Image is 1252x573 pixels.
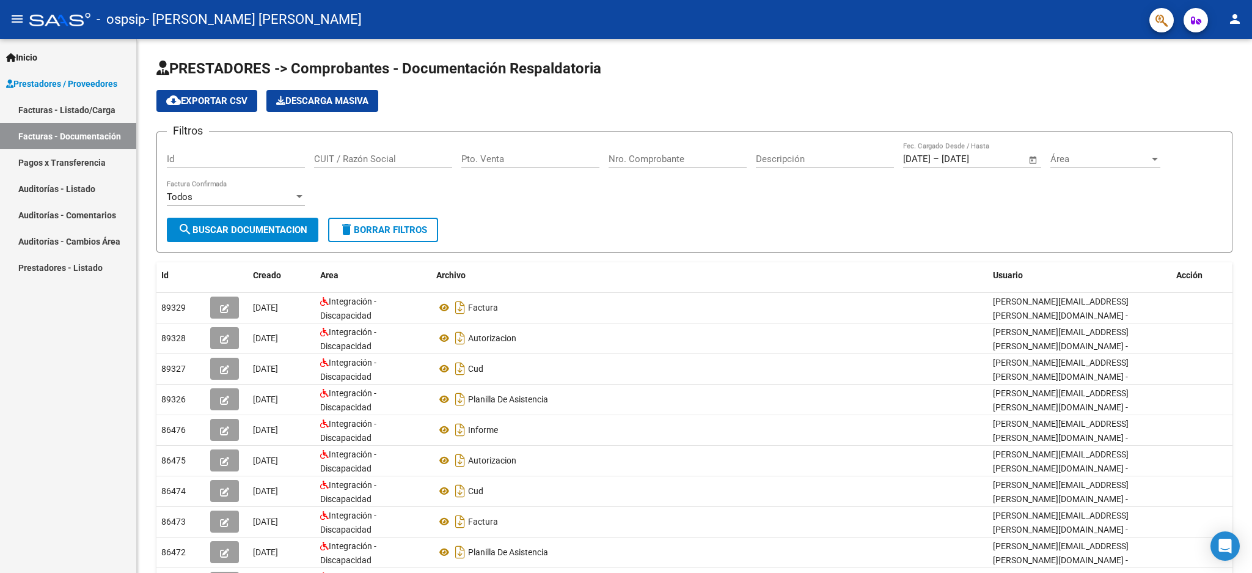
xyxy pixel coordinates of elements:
span: [PERSON_NAME][EMAIL_ADDRESS][PERSON_NAME][DOMAIN_NAME] - [PERSON_NAME] [PERSON_NAME] - [993,297,1130,335]
span: Integración - Discapacidad [320,480,376,504]
span: Acción [1176,270,1203,280]
span: [DATE] [253,303,278,312]
span: PRESTADORES -> Comprobantes - Documentación Respaldatoria [156,60,601,77]
button: Exportar CSV [156,90,257,112]
datatable-header-cell: Id [156,262,205,289]
span: Área [1050,153,1149,165]
span: 89328 [161,333,186,343]
mat-icon: delete [339,222,354,237]
span: Integración - Discapacidad [320,327,376,351]
span: [DATE] [253,425,278,435]
datatable-header-cell: Usuario [988,262,1171,289]
span: – [933,153,939,165]
i: Descargar documento [452,542,468,562]
span: Integración - Discapacidad [320,358,376,382]
span: [PERSON_NAME][EMAIL_ADDRESS][PERSON_NAME][DOMAIN_NAME] - [PERSON_NAME] [PERSON_NAME] - [993,358,1130,396]
span: [DATE] [253,333,278,343]
i: Descargar documento [452,420,468,440]
span: [PERSON_NAME][EMAIL_ADDRESS][PERSON_NAME][DOMAIN_NAME] - [PERSON_NAME] [PERSON_NAME] - [993,419,1130,457]
span: 86473 [161,517,186,527]
span: Usuario [993,270,1023,280]
span: - ospsip [97,6,145,33]
span: Buscar Documentacion [178,224,307,235]
datatable-header-cell: Area [315,262,431,289]
span: [PERSON_NAME][EMAIL_ADDRESS][PERSON_NAME][DOMAIN_NAME] - [PERSON_NAME] [PERSON_NAME] - [993,480,1130,518]
span: Creado [253,270,281,280]
span: [DATE] [253,517,278,527]
datatable-header-cell: Acción [1171,262,1232,289]
span: Autorizacion [468,333,516,343]
span: Id [161,270,169,280]
i: Descargar documento [452,328,468,348]
span: Factura [468,303,498,312]
span: [DATE] [253,547,278,557]
span: [PERSON_NAME][EMAIL_ADDRESS][PERSON_NAME][DOMAIN_NAME] - [PERSON_NAME] [PERSON_NAME] - [993,511,1130,549]
span: Inicio [6,51,37,64]
span: Integración - Discapacidad [320,449,376,473]
span: Integración - Discapacidad [320,511,376,534]
span: Integración - Discapacidad [320,541,376,565]
span: Planilla De Asistencia [468,394,548,404]
span: 89329 [161,303,186,312]
h3: Filtros [167,122,209,139]
span: [DATE] [253,394,278,404]
span: 86475 [161,456,186,465]
input: Fecha fin [942,153,1001,165]
i: Descargar documento [452,481,468,501]
span: Factura [468,517,498,527]
span: - [PERSON_NAME] [PERSON_NAME] [145,6,362,33]
span: [PERSON_NAME][EMAIL_ADDRESS][PERSON_NAME][DOMAIN_NAME] - [PERSON_NAME] [PERSON_NAME] - [993,327,1130,365]
span: Integración - Discapacidad [320,419,376,443]
span: 89327 [161,364,186,374]
app-download-masive: Descarga masiva de comprobantes (adjuntos) [266,90,378,112]
datatable-header-cell: Archivo [431,262,988,289]
i: Descargar documento [452,298,468,317]
mat-icon: cloud_download [166,93,181,108]
span: Informe [468,425,498,435]
mat-icon: person [1228,12,1242,26]
span: [DATE] [253,456,278,465]
span: Cud [468,486,483,496]
span: Integración - Discapacidad [320,388,376,412]
span: 86474 [161,486,186,496]
span: Cud [468,364,483,374]
span: Exportar CSV [166,95,247,106]
span: 86476 [161,425,186,435]
i: Descargar documento [452,359,468,379]
span: Autorizacion [468,456,516,465]
button: Buscar Documentacion [167,218,318,242]
span: Integración - Discapacidad [320,297,376,320]
input: Fecha inicio [903,153,931,165]
span: Planilla De Asistencia [468,547,548,557]
i: Descargar documento [452,451,468,470]
span: Area [320,270,339,280]
span: Todos [167,191,192,202]
mat-icon: search [178,222,192,237]
datatable-header-cell: Creado [248,262,315,289]
span: [PERSON_NAME][EMAIL_ADDRESS][PERSON_NAME][DOMAIN_NAME] - [PERSON_NAME] [PERSON_NAME] - [993,388,1130,426]
button: Descarga Masiva [266,90,378,112]
span: Descarga Masiva [276,95,368,106]
span: 86472 [161,547,186,557]
i: Descargar documento [452,512,468,531]
span: Borrar Filtros [339,224,427,235]
mat-icon: menu [10,12,24,26]
span: Archivo [436,270,466,280]
span: [DATE] [253,364,278,374]
span: [PERSON_NAME][EMAIL_ADDRESS][PERSON_NAME][DOMAIN_NAME] - [PERSON_NAME] [PERSON_NAME] - [993,449,1130,487]
span: Prestadores / Proveedores [6,77,117,91]
i: Descargar documento [452,390,468,409]
span: [DATE] [253,486,278,496]
span: 89326 [161,394,186,404]
button: Open calendar [1027,153,1041,167]
div: Open Intercom Messenger [1210,531,1240,561]
button: Borrar Filtros [328,218,438,242]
